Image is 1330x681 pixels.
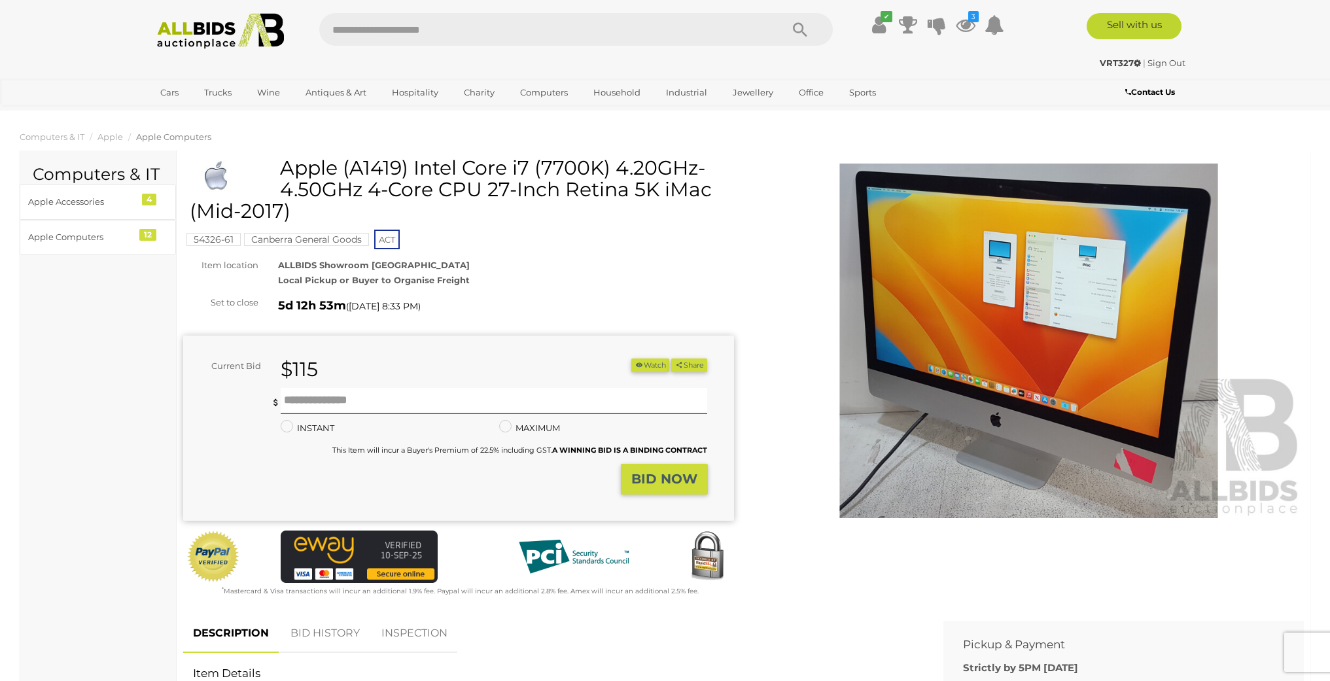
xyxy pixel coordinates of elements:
h2: Item Details [193,667,914,680]
a: VRT327 [1100,58,1143,68]
strong: $115 [281,357,318,381]
div: 12 [139,229,156,241]
a: Contact Us [1125,85,1178,99]
a: [GEOGRAPHIC_DATA] [152,103,262,125]
a: Computers [512,82,576,103]
a: Apple Computers 12 [20,220,176,254]
strong: 5d 12h 53m [278,298,346,313]
span: | [1143,58,1146,68]
a: Computers & IT [20,131,84,142]
a: Jewellery [724,82,782,103]
b: A WINNING BID IS A BINDING CONTRACT [552,445,707,455]
div: Set to close [173,295,268,310]
div: 4 [142,194,156,205]
a: 54326-61 [186,234,241,245]
img: Secured by Rapid SSL [681,531,733,583]
label: MAXIMUM [499,421,560,436]
a: Sign Out [1147,58,1185,68]
a: Household [585,82,649,103]
a: Hospitality [383,82,447,103]
a: INSPECTION [372,614,457,653]
img: Official PayPal Seal [186,531,240,583]
img: Allbids.com.au [150,13,292,49]
a: Antiques & Art [297,82,375,103]
a: Office [790,82,832,103]
span: [DATE] 8:33 PM [349,300,418,312]
a: Canberra General Goods [244,234,369,245]
mark: 54326-61 [186,233,241,246]
div: Item location [173,258,268,273]
span: ( ) [346,301,421,311]
strong: VRT327 [1100,58,1141,68]
div: Apple Computers [28,230,136,245]
div: Apple Accessories [28,194,136,209]
i: 3 [968,11,979,22]
button: Watch [631,358,669,372]
a: Sell with us [1087,13,1181,39]
a: Wine [249,82,289,103]
label: INSTANT [281,421,334,436]
img: eWAY Payment Gateway [281,531,438,583]
a: 3 [956,13,975,37]
li: Watch this item [631,358,669,372]
img: PCI DSS compliant [508,531,639,583]
a: BID HISTORY [281,614,370,653]
a: Apple Computers [136,131,211,142]
a: ✔ [869,13,889,37]
strong: ALLBIDS Showroom [GEOGRAPHIC_DATA] [278,260,470,270]
i: ✔ [881,11,892,22]
div: Current Bid [183,358,271,374]
small: Mastercard & Visa transactions will incur an additional 1.9% fee. Paypal will incur an additional... [222,587,699,595]
button: Search [767,13,833,46]
b: Contact Us [1125,87,1175,97]
span: ACT [374,230,400,249]
a: Apple Accessories 4 [20,184,176,219]
a: Charity [455,82,503,103]
h2: Pickup & Payment [963,638,1265,651]
img: Apple (A1419) Intel Core i7 (7700K) 4.20GHz-4.50GHz 4-Core CPU 27-Inch Retina 5K iMac (Mid-2017) [190,160,242,192]
a: Sports [841,82,884,103]
img: Apple (A1419) Intel Core i7 (7700K) 4.20GHz-4.50GHz 4-Core CPU 27-Inch Retina 5K iMac (Mid-2017) [754,164,1304,518]
strong: BID NOW [631,471,697,487]
a: Trucks [196,82,240,103]
h2: Computers & IT [33,166,163,184]
button: BID NOW [621,464,708,495]
a: DESCRIPTION [183,614,279,653]
h1: Apple (A1419) Intel Core i7 (7700K) 4.20GHz-4.50GHz 4-Core CPU 27-Inch Retina 5K iMac (Mid-2017) [190,157,731,222]
a: Industrial [657,82,716,103]
strong: Local Pickup or Buyer to Organise Freight [278,275,470,285]
mark: Canberra General Goods [244,233,369,246]
a: Apple [97,131,123,142]
a: Cars [152,82,187,103]
b: Strictly by 5PM [DATE] [963,661,1078,674]
button: Share [671,358,707,372]
small: This Item will incur a Buyer's Premium of 22.5% including GST. [332,445,707,455]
